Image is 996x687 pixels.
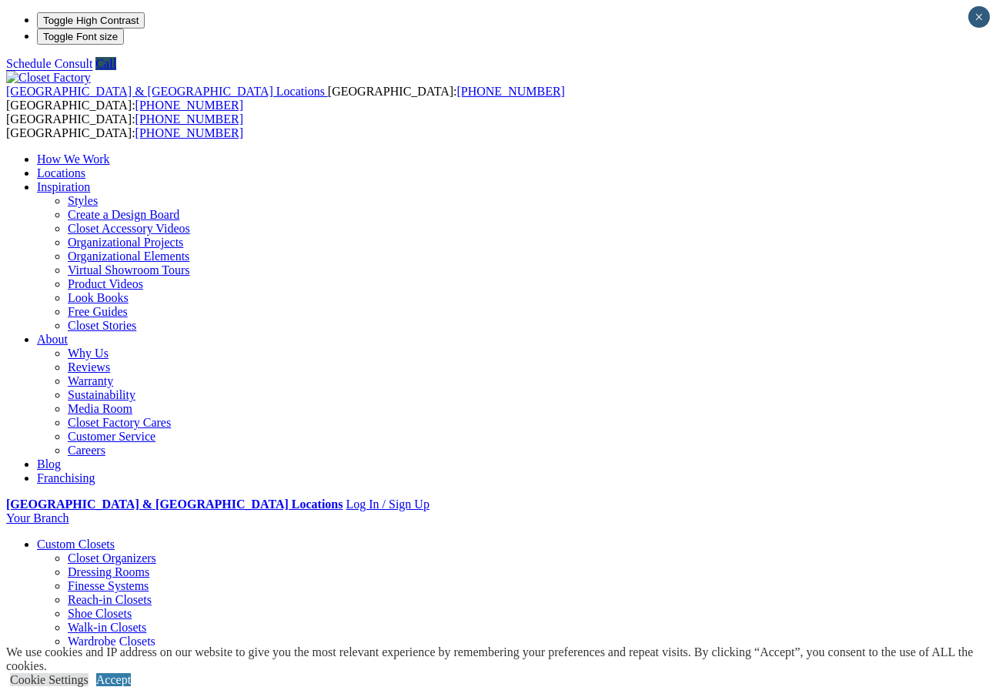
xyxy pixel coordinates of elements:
a: Wardrobe Closets [68,635,155,648]
a: Organizational Elements [68,250,189,263]
a: Create a Design Board [68,208,179,221]
a: Schedule Consult [6,57,92,70]
a: Styles [68,194,98,207]
button: Close [968,6,990,28]
a: Cookie Settings [10,673,89,686]
a: Custom Closets [37,538,115,551]
span: [GEOGRAPHIC_DATA]: [GEOGRAPHIC_DATA]: [6,112,243,139]
a: [PHONE_NUMBER] [135,126,243,139]
a: [GEOGRAPHIC_DATA] & [GEOGRAPHIC_DATA] Locations [6,498,343,511]
a: Virtual Showroom Tours [68,263,190,276]
a: [GEOGRAPHIC_DATA] & [GEOGRAPHIC_DATA] Locations [6,85,328,98]
a: Inspiration [37,180,90,193]
a: About [37,333,68,346]
a: Closet Accessory Videos [68,222,190,235]
button: Toggle High Contrast [37,12,145,28]
a: Media Room [68,402,132,415]
a: Closet Stories [68,319,136,332]
a: How We Work [37,152,110,166]
a: Walk-in Closets [68,621,146,634]
span: Toggle High Contrast [43,15,139,26]
a: Accept [96,673,131,686]
a: Reviews [68,360,110,374]
a: Your Branch [6,511,69,524]
a: Reach-in Closets [68,593,152,606]
a: Closet Organizers [68,551,156,565]
a: Free Guides [68,305,128,318]
span: [GEOGRAPHIC_DATA]: [GEOGRAPHIC_DATA]: [6,85,565,112]
a: Blog [37,457,61,471]
a: Call [95,57,116,70]
a: [PHONE_NUMBER] [456,85,564,98]
a: Customer Service [68,430,155,443]
a: [PHONE_NUMBER] [135,112,243,126]
a: [PHONE_NUMBER] [135,99,243,112]
span: Toggle Font size [43,31,118,42]
img: Closet Factory [6,71,91,85]
a: Dressing Rooms [68,565,149,578]
a: Finesse Systems [68,579,149,592]
a: Product Videos [68,277,143,290]
a: Log In / Sign Up [346,498,429,511]
a: Organizational Projects [68,236,183,249]
a: Why Us [68,347,109,360]
div: We use cookies and IP address on our website to give you the most relevant experience by remember... [6,645,996,673]
span: [GEOGRAPHIC_DATA] & [GEOGRAPHIC_DATA] Locations [6,85,325,98]
a: Closet Factory Cares [68,416,171,429]
a: Locations [37,166,85,179]
a: Shoe Closets [68,607,132,620]
button: Toggle Font size [37,28,124,45]
a: Warranty [68,374,113,387]
a: Look Books [68,291,129,304]
a: Careers [68,444,105,457]
a: Sustainability [68,388,135,401]
a: Franchising [37,471,95,484]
